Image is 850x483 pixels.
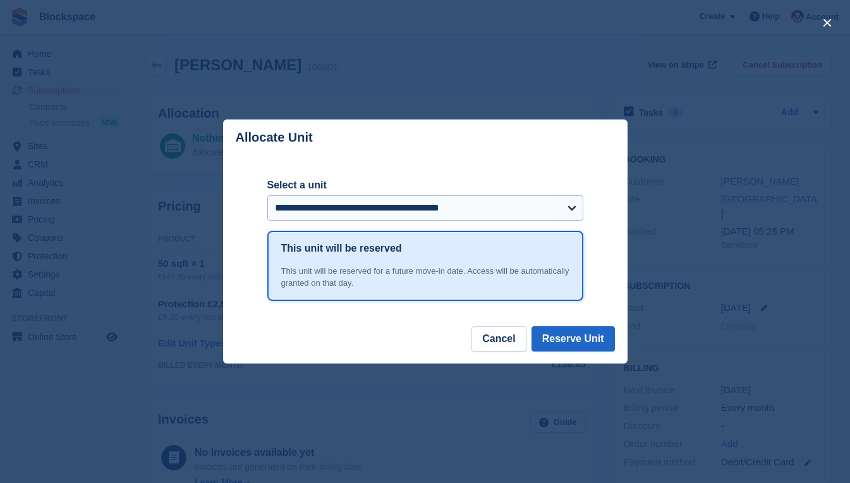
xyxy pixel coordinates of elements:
[236,130,313,145] p: Allocate Unit
[281,241,402,256] h1: This unit will be reserved
[817,13,837,33] button: close
[471,326,526,352] button: Cancel
[531,326,615,352] button: Reserve Unit
[267,178,583,193] label: Select a unit
[281,265,569,290] div: This unit will be reserved for a future move-in date. Access will be automatically granted on tha...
